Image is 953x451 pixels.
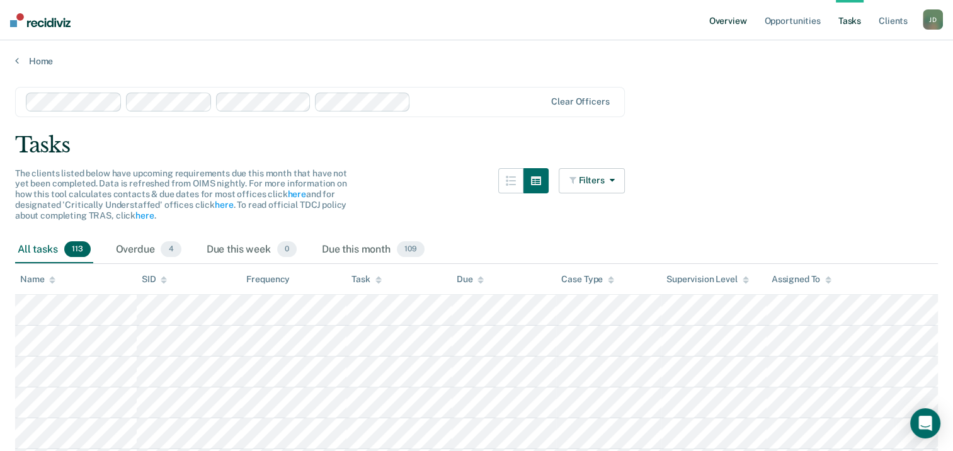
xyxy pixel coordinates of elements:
a: Home [15,55,938,67]
a: here [215,200,233,210]
div: Due [457,274,484,285]
div: Name [20,274,55,285]
button: JD [923,9,943,30]
div: Assigned To [772,274,831,285]
span: 109 [397,241,425,258]
div: Clear officers [551,96,609,107]
a: here [135,210,154,220]
div: J D [923,9,943,30]
span: 4 [161,241,181,258]
button: Filters [559,168,625,193]
div: All tasks113 [15,236,93,264]
div: Open Intercom Messenger [910,408,940,438]
span: 0 [277,241,297,258]
a: here [287,189,305,199]
div: Due this month109 [319,236,427,264]
div: Task [351,274,381,285]
div: Overdue4 [113,236,184,264]
div: Supervision Level [666,274,749,285]
div: SID [142,274,168,285]
span: The clients listed below have upcoming requirements due this month that have not yet been complet... [15,168,347,220]
span: 113 [64,241,91,258]
div: Due this week0 [204,236,299,264]
div: Tasks [15,132,938,158]
div: Frequency [246,274,290,285]
img: Recidiviz [10,13,71,27]
div: Case Type [561,274,614,285]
